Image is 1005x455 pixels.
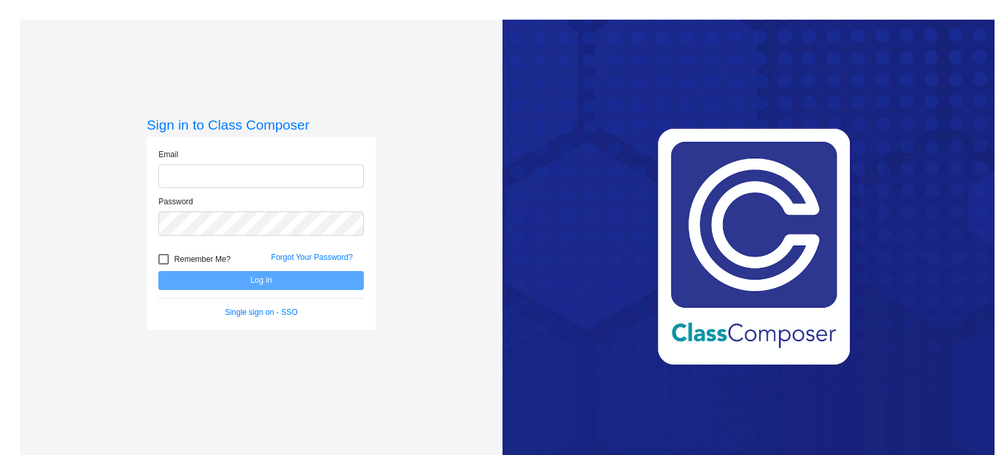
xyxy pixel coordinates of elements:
span: Remember Me? [174,251,230,267]
label: Email [158,149,178,160]
label: Password [158,196,193,208]
button: Log In [158,271,364,290]
h3: Sign in to Class Composer [147,117,376,133]
a: Forgot Your Password? [271,253,353,262]
a: Single sign on - SSO [225,308,298,317]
